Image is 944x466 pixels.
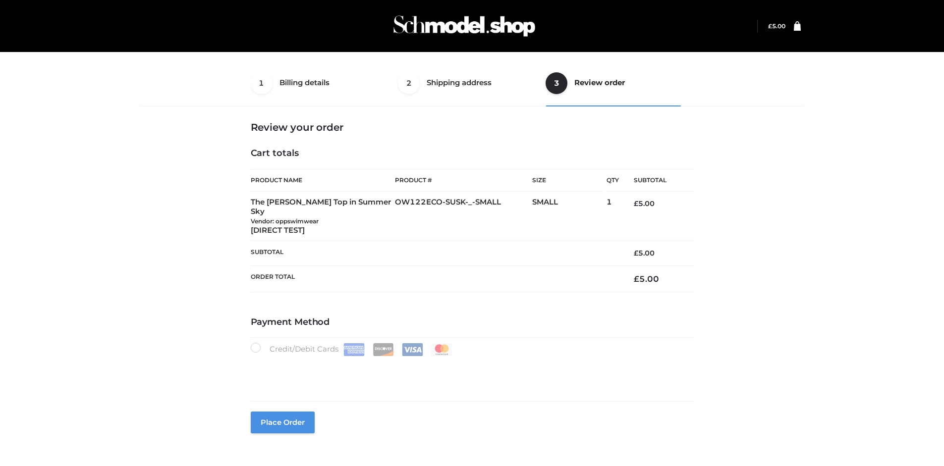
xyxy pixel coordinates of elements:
bdi: 5.00 [634,249,655,258]
td: 1 [607,192,619,241]
span: £ [634,274,639,284]
small: Vendor: oppswimwear [251,217,319,225]
th: Subtotal [619,169,693,192]
img: Mastercard [431,343,452,356]
img: Discover [373,343,394,356]
bdi: 5.00 [634,274,659,284]
span: £ [768,22,772,30]
bdi: 5.00 [768,22,785,30]
th: Size [532,169,602,192]
bdi: 5.00 [634,199,655,208]
img: Schmodel Admin 964 [390,6,539,46]
a: £5.00 [768,22,785,30]
span: £ [634,249,638,258]
h3: Review your order [251,121,694,133]
th: Qty [607,169,619,192]
th: Subtotal [251,241,619,265]
iframe: Secure payment input frame [249,354,692,390]
img: Visa [402,343,423,356]
td: SMALL [532,192,607,241]
td: The [PERSON_NAME] Top in Summer Sky [DIRECT TEST] [251,192,395,241]
label: Credit/Debit Cards [251,343,453,356]
th: Order Total [251,265,619,292]
span: £ [634,199,638,208]
th: Product # [395,169,532,192]
td: OW122ECO-SUSK-_-SMALL [395,192,532,241]
img: Amex [343,343,365,356]
button: Place order [251,412,315,433]
h4: Payment Method [251,317,694,328]
th: Product Name [251,169,395,192]
h4: Cart totals [251,148,694,159]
